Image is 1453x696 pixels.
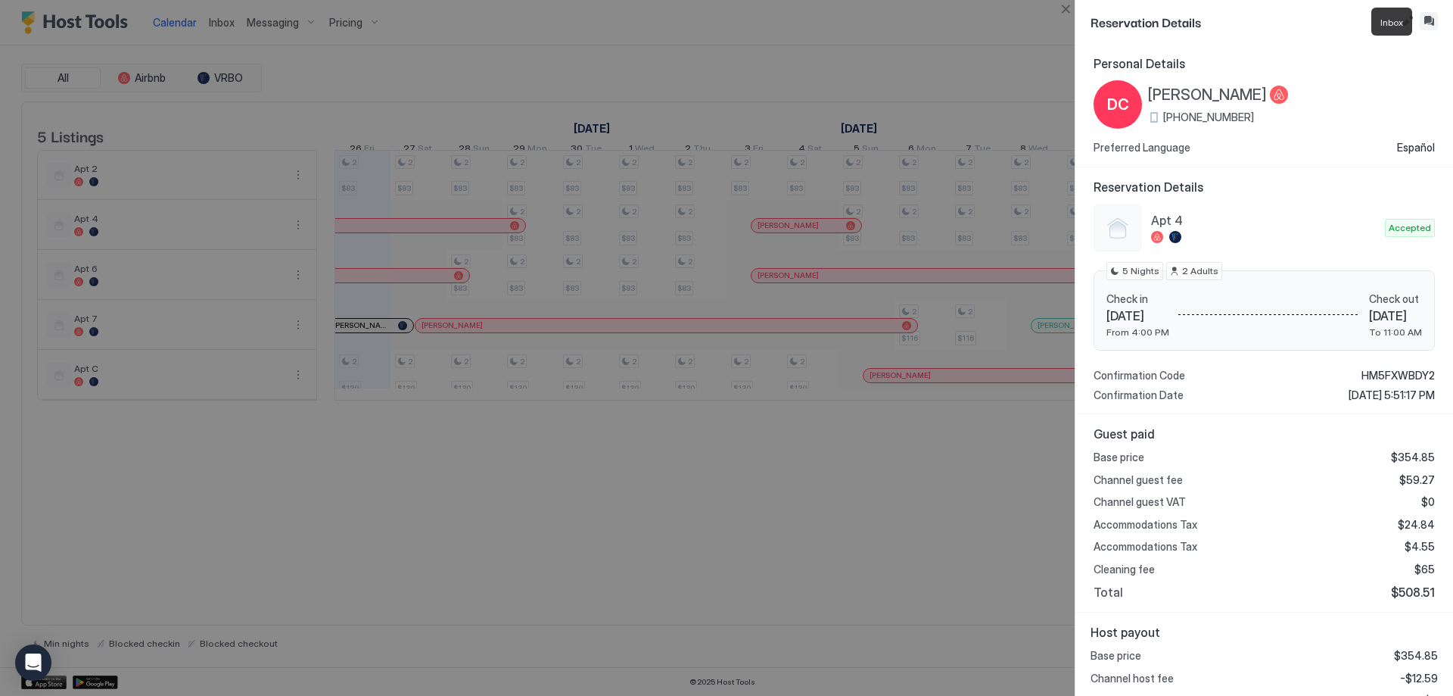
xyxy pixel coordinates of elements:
[1094,540,1197,554] span: Accommodations Tax
[1420,12,1438,30] button: Inbox
[1094,179,1435,195] span: Reservation Details
[1369,292,1422,306] span: Check out
[1405,540,1435,554] span: $4.55
[1094,451,1144,464] span: Base price
[1094,389,1184,402] span: Confirmation Date
[1094,473,1183,487] span: Channel guest fee
[15,645,51,681] div: Open Intercom Messenger
[1391,451,1435,464] span: $354.85
[1380,17,1403,28] span: Inbox
[1094,426,1435,442] span: Guest paid
[1122,264,1159,278] span: 5 Nights
[1107,93,1129,116] span: DC
[1106,308,1169,323] span: [DATE]
[1163,111,1254,124] span: [PHONE_NUMBER]
[1182,264,1218,278] span: 2 Adults
[1094,141,1190,154] span: Preferred Language
[1349,389,1435,402] span: [DATE] 5:51:17 PM
[1148,86,1267,105] span: [PERSON_NAME]
[1091,625,1438,640] span: Host payout
[1091,12,1395,31] span: Reservation Details
[1106,292,1169,306] span: Check in
[1091,672,1174,685] span: Channel host fee
[1094,518,1197,532] span: Accommodations Tax
[1394,649,1438,663] span: $354.85
[1106,326,1169,338] span: From 4:00 PM
[1361,369,1435,382] span: HM5FXWBDY2
[1399,473,1435,487] span: $59.27
[1369,326,1422,338] span: To 11:00 AM
[1151,213,1379,228] span: Apt 4
[1397,141,1435,154] span: Español
[1094,563,1155,576] span: Cleaning fee
[1391,585,1435,600] span: $508.51
[1094,495,1186,509] span: Channel guest VAT
[1094,56,1435,71] span: Personal Details
[1091,649,1141,663] span: Base price
[1369,308,1422,323] span: [DATE]
[1414,563,1435,576] span: $65
[1094,585,1123,600] span: Total
[1398,518,1435,532] span: $24.84
[1400,672,1438,685] span: -$12.59
[1389,221,1431,235] span: Accepted
[1421,495,1435,509] span: $0
[1094,369,1185,382] span: Confirmation Code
